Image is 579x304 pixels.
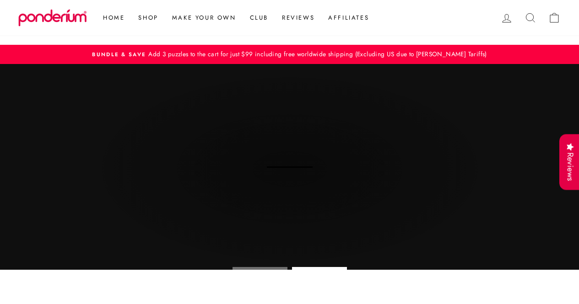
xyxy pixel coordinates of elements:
[92,51,146,58] span: Bundle & Save
[292,267,347,270] li: Page dot 2
[92,10,376,26] ul: Primary
[165,10,243,26] a: Make Your Own
[233,267,287,270] li: Page dot 1
[321,10,376,26] a: Affiliates
[146,49,487,59] span: Add 3 puzzles to the cart for just $99 including free worldwide shipping (Excluding US due to [PE...
[21,49,558,59] a: Bundle & SaveAdd 3 puzzles to the cart for just $99 including free worldwide shipping (Excluding ...
[559,134,579,190] div: Reviews
[18,9,87,27] img: Ponderium
[243,10,275,26] a: Club
[96,10,131,26] a: Home
[275,10,321,26] a: Reviews
[131,10,165,26] a: Shop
